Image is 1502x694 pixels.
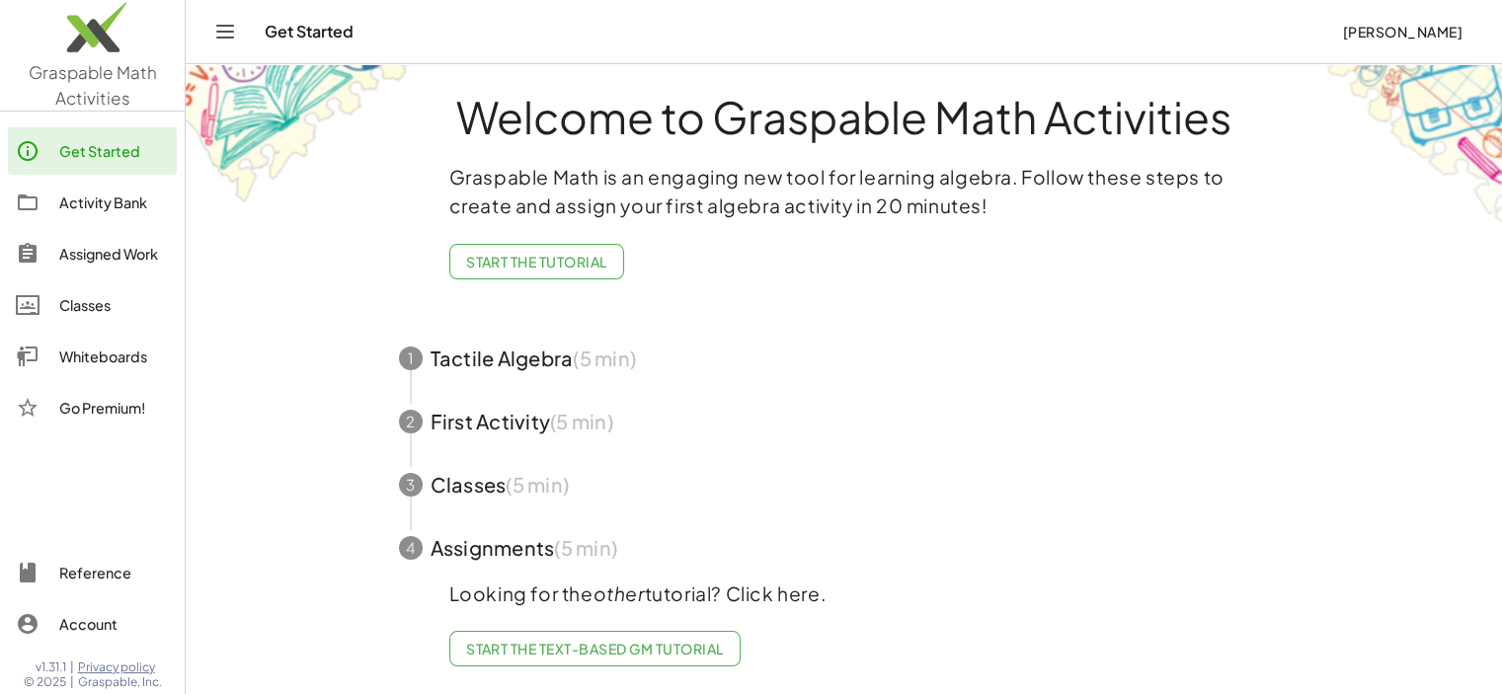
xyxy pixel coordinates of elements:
[593,581,645,605] em: other
[59,242,169,266] div: Assigned Work
[375,327,1313,390] button: 1Tactile Algebra(5 min)
[59,293,169,317] div: Classes
[186,48,433,205] img: get-started-bg-ul-Ceg4j33I.png
[78,674,162,690] span: Graspable, Inc.
[449,579,1239,608] p: Looking for the tutorial? Click here.
[1342,23,1462,40] span: [PERSON_NAME]
[8,230,177,277] a: Assigned Work
[362,94,1326,139] h1: Welcome to Graspable Math Activities
[8,179,177,226] a: Activity Bank
[449,631,741,666] a: Start the Text-based GM Tutorial
[70,674,74,690] span: |
[209,16,241,47] button: Toggle navigation
[29,61,157,109] span: Graspable Math Activities
[59,396,169,420] div: Go Premium!
[78,659,162,675] a: Privacy policy
[375,390,1313,453] button: 2First Activity(5 min)
[466,253,607,270] span: Start the Tutorial
[8,333,177,380] a: Whiteboards
[59,139,169,163] div: Get Started
[8,600,177,648] a: Account
[449,244,624,279] button: Start the Tutorial
[8,127,177,175] a: Get Started
[24,674,66,690] span: © 2025
[8,549,177,596] a: Reference
[59,561,169,584] div: Reference
[375,453,1313,516] button: 3Classes(5 min)
[399,347,423,370] div: 1
[36,659,66,675] span: v1.31.1
[59,345,169,368] div: Whiteboards
[8,281,177,329] a: Classes
[59,612,169,636] div: Account
[1326,14,1478,49] button: [PERSON_NAME]
[375,516,1313,579] button: 4Assignments(5 min)
[399,410,423,433] div: 2
[399,473,423,497] div: 3
[399,536,423,560] div: 4
[466,640,724,657] span: Start the Text-based GM Tutorial
[449,163,1239,220] p: Graspable Math is an engaging new tool for learning algebra. Follow these steps to create and ass...
[59,191,169,214] div: Activity Bank
[70,659,74,675] span: |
